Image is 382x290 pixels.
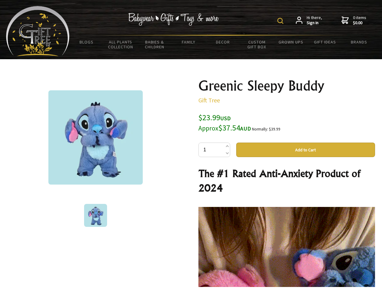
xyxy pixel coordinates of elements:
[296,15,322,26] a: Hi there,Sign in
[198,79,375,93] h1: Greenic Sleepy Buddy
[198,112,251,133] span: $23.99 $37.54
[104,36,138,53] a: All Plants Collection
[172,36,206,48] a: Family
[236,143,375,157] button: Add to Cart
[277,18,283,24] img: product search
[70,36,104,48] a: BLOGS
[341,15,366,26] a: 0 items$0.00
[138,36,172,53] a: Babies & Children
[48,90,143,185] img: Greenic Sleepy Buddy
[206,36,240,48] a: Decor
[198,96,220,104] a: Gift Tree
[252,127,280,132] small: Normally: $39.99
[353,20,366,26] strong: $0.00
[198,124,218,132] small: Approx
[240,36,274,53] a: Custom Gift Box
[307,15,322,26] span: Hi there,
[353,15,366,26] span: 0 items
[220,115,231,122] span: USD
[6,6,70,56] img: Babyware - Gifts - Toys and more...
[308,36,342,48] a: Gift Ideas
[240,125,251,132] span: AUD
[342,36,376,48] a: Brands
[198,167,360,194] strong: The #1 Rated Anti-Anxiety Product of 2024
[128,13,219,26] img: Babywear - Gifts - Toys & more
[307,20,322,26] strong: Sign in
[274,36,308,48] a: Grown Ups
[84,204,107,227] img: Greenic Sleepy Buddy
